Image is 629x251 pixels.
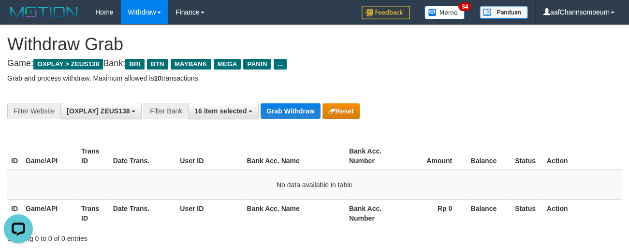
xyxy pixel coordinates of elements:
[261,103,320,119] button: Grab Withdraw
[77,199,109,227] th: Trans ID
[60,103,142,119] button: [OXPLAY] ZEUS138
[345,199,401,227] th: Bank Acc. Number
[322,103,360,119] button: Reset
[543,199,622,227] th: Action
[77,142,109,170] th: Trans ID
[67,107,130,115] span: [OXPLAY] ZEUS138
[345,142,401,170] th: Bank Acc. Number
[243,142,345,170] th: Bank Acc. Name
[7,59,622,69] h4: Game: Bank:
[147,59,168,70] span: BTN
[7,230,255,243] div: Showing 0 to 0 of 0 entries
[7,142,22,170] th: ID
[22,142,77,170] th: Game/API
[154,74,161,82] strong: 10
[467,142,511,170] th: Balance
[401,142,467,170] th: Amount
[7,199,22,227] th: ID
[543,142,622,170] th: Action
[511,142,543,170] th: Status
[467,199,511,227] th: Balance
[176,142,243,170] th: User ID
[274,59,287,70] span: ...
[171,59,211,70] span: MAYBANK
[4,4,33,33] button: Open LiveChat chat widget
[214,59,241,70] span: MEGA
[194,107,247,115] span: 16 item selected
[243,59,271,70] span: PANIN
[511,199,543,227] th: Status
[109,142,176,170] th: Date Trans.
[480,6,528,19] img: panduan.png
[109,199,176,227] th: Date Trans.
[7,5,81,19] img: MOTION_logo.png
[33,59,103,70] span: OXPLAY > ZEUS138
[7,73,622,83] p: Grab and process withdraw. Maximum allowed is transactions.
[125,59,144,70] span: BRI
[22,199,77,227] th: Game/API
[7,35,622,54] h1: Withdraw Grab
[176,199,243,227] th: User ID
[188,103,259,119] button: 16 item selected
[458,2,471,11] span: 34
[144,103,188,119] div: Filter Bank
[7,170,622,200] td: No data available in table
[362,6,410,19] img: Feedback.jpg
[7,103,60,119] div: Filter Website
[424,6,465,19] img: Button%20Memo.svg
[401,199,467,227] th: Rp 0
[243,199,345,227] th: Bank Acc. Name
